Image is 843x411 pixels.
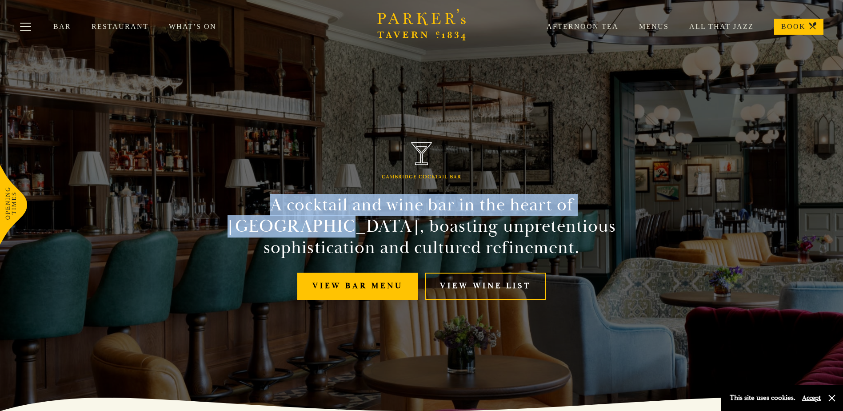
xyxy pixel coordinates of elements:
[382,174,461,180] h1: Cambridge Cocktail Bar
[411,142,432,165] img: Parker's Tavern Brasserie Cambridge
[425,273,546,300] a: View Wine List
[827,394,836,403] button: Close and accept
[730,391,795,404] p: This site uses cookies.
[297,273,418,300] a: View bar menu
[802,394,821,402] button: Accept
[219,194,624,258] h2: A cocktail and wine bar in the heart of [GEOGRAPHIC_DATA], boasting unpretentious sophistication ...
